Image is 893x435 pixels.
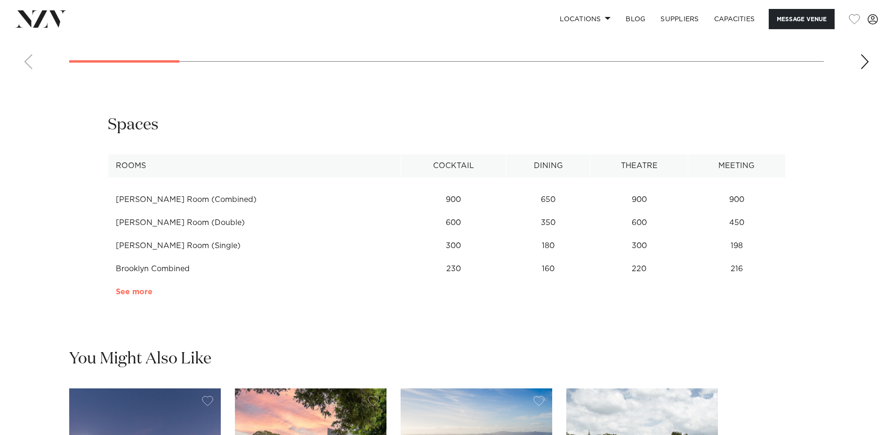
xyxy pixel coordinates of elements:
td: 160 [507,258,590,281]
button: Message Venue [769,9,835,29]
td: 600 [401,211,507,234]
th: Meeting [688,154,785,177]
a: SUPPLIERS [653,9,706,29]
th: Rooms [108,154,401,177]
a: Capacities [707,9,763,29]
img: nzv-logo.png [15,10,66,27]
td: 600 [590,211,688,234]
th: Dining [507,154,590,177]
td: 450 [688,211,785,234]
td: 180 [507,234,590,258]
td: [PERSON_NAME] Room (Double) [108,211,401,234]
td: [PERSON_NAME] Room (Combined) [108,188,401,211]
h2: You Might Also Like [69,348,211,370]
h2: Spaces [108,114,159,136]
td: Brooklyn Combined [108,258,401,281]
th: Cocktail [401,154,507,177]
a: Locations [552,9,618,29]
td: 300 [590,234,688,258]
td: 900 [590,188,688,211]
td: 350 [507,211,590,234]
td: 220 [590,258,688,281]
th: Theatre [590,154,688,177]
td: 216 [688,258,785,281]
td: [PERSON_NAME] Room (Single) [108,234,401,258]
td: 900 [401,188,507,211]
td: 300 [401,234,507,258]
td: 198 [688,234,785,258]
td: 230 [401,258,507,281]
a: BLOG [618,9,653,29]
td: 900 [688,188,785,211]
td: 650 [507,188,590,211]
